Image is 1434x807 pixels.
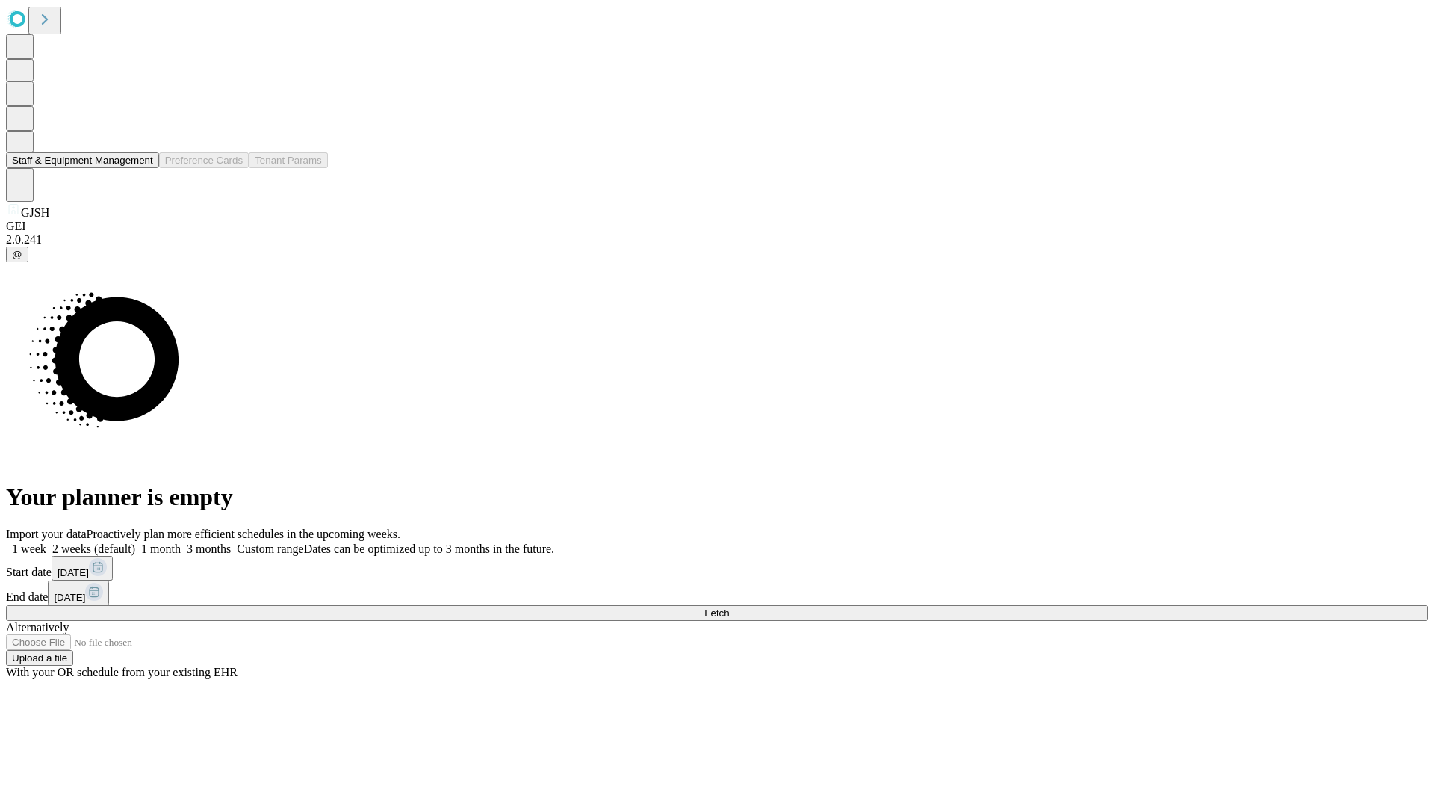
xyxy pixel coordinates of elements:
button: Fetch [6,605,1428,621]
button: @ [6,247,28,262]
button: [DATE] [52,556,113,581]
span: 1 month [141,542,181,555]
h1: Your planner is empty [6,483,1428,511]
span: [DATE] [54,592,85,603]
button: Tenant Params [249,152,328,168]
span: Proactively plan more efficient schedules in the upcoming weeks. [87,528,400,540]
span: Fetch [704,607,729,619]
span: 3 months [187,542,231,555]
span: 1 week [12,542,46,555]
span: 2 weeks (default) [52,542,135,555]
button: Upload a file [6,650,73,666]
span: Custom range [237,542,303,555]
span: Import your data [6,528,87,540]
div: GEI [6,220,1428,233]
span: GJSH [21,206,49,219]
button: Preference Cards [159,152,249,168]
span: Dates can be optimized up to 3 months in the future. [304,542,554,555]
span: [DATE] [58,567,89,578]
span: @ [12,249,22,260]
button: Staff & Equipment Management [6,152,159,168]
div: End date [6,581,1428,605]
div: Start date [6,556,1428,581]
span: Alternatively [6,621,69,634]
span: With your OR schedule from your existing EHR [6,666,238,678]
button: [DATE] [48,581,109,605]
div: 2.0.241 [6,233,1428,247]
